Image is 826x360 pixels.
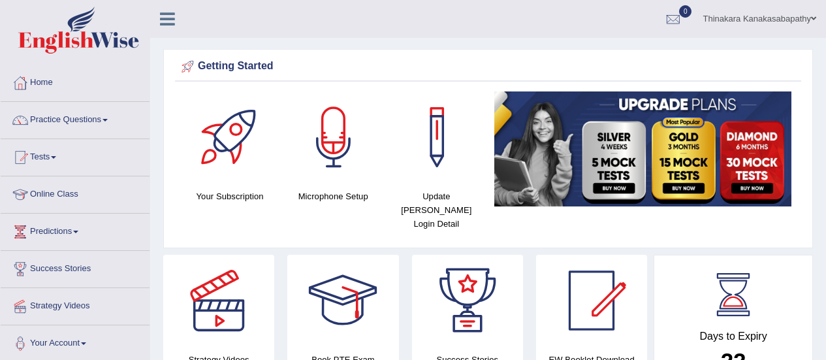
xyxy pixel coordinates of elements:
a: Success Stories [1,251,150,284]
a: Online Class [1,176,150,209]
div: Getting Started [178,57,798,76]
a: Strategy Videos [1,288,150,321]
a: Home [1,65,150,97]
h4: Your Subscription [185,189,275,203]
h4: Microphone Setup [288,189,378,203]
h4: Days to Expiry [669,331,798,342]
a: Predictions [1,214,150,246]
img: small5.jpg [494,91,791,206]
a: Tests [1,139,150,172]
a: Practice Questions [1,102,150,135]
span: 0 [679,5,692,18]
h4: Update [PERSON_NAME] Login Detail [391,189,481,231]
a: Your Account [1,325,150,358]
